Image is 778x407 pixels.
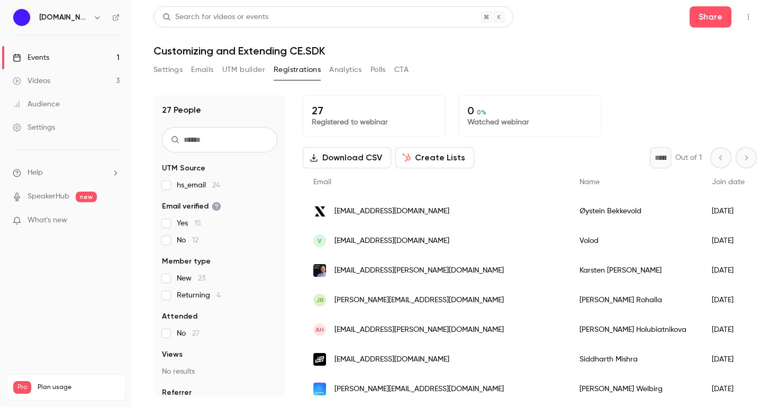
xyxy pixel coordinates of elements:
[569,374,701,404] div: [PERSON_NAME] Welbirg
[318,236,322,246] span: V
[701,256,755,285] div: [DATE]
[177,235,198,246] span: No
[153,61,183,78] button: Settings
[177,273,205,284] span: New
[13,52,49,63] div: Events
[569,285,701,315] div: [PERSON_NAME] Rohalla
[334,384,504,395] span: [PERSON_NAME][EMAIL_ADDRESS][DOMAIN_NAME]
[162,387,192,398] span: Referrer
[334,206,449,217] span: [EMAIL_ADDRESS][DOMAIN_NAME]
[315,325,324,334] span: AH
[28,215,67,226] span: What's new
[198,275,205,282] span: 23
[274,61,321,78] button: Registrations
[13,167,120,178] li: help-dropdown-opener
[690,6,731,28] button: Share
[712,178,745,186] span: Join date
[212,182,220,189] span: 24
[675,152,702,163] p: Out of 1
[334,265,504,276] span: [EMAIL_ADDRESS][PERSON_NAME][DOMAIN_NAME]
[701,374,755,404] div: [DATE]
[13,381,31,394] span: Pro
[303,147,391,168] button: Download CSV
[313,383,326,395] img: echobox.com
[313,205,326,218] img: imagebankx.no
[334,324,504,336] span: [EMAIL_ADDRESS][PERSON_NAME][DOMAIN_NAME]
[162,311,197,322] span: Attended
[222,61,265,78] button: UTM builder
[312,117,437,128] p: Registered to webinar
[162,366,277,377] p: No results
[162,163,205,174] span: UTM Source
[394,61,409,78] button: CTA
[313,178,331,186] span: Email
[162,104,201,116] h1: 27 People
[467,117,592,128] p: Watched webinar
[28,167,43,178] span: Help
[192,237,198,244] span: 12
[467,104,592,117] p: 0
[569,345,701,374] div: Siddharth Mishra
[701,345,755,374] div: [DATE]
[701,315,755,345] div: [DATE]
[191,61,213,78] button: Emails
[569,256,701,285] div: Karsten [PERSON_NAME]
[313,264,326,277] img: karsten-koehler.de
[313,353,326,366] img: funstop.io
[177,218,201,229] span: Yes
[162,12,268,23] div: Search for videos or events
[39,12,89,23] h6: [DOMAIN_NAME]
[13,76,50,86] div: Videos
[370,61,386,78] button: Polls
[569,315,701,345] div: [PERSON_NAME] Holubiatnikova
[13,9,30,26] img: IMG.LY
[13,99,60,110] div: Audience
[177,290,221,301] span: Returning
[334,354,449,365] span: [EMAIL_ADDRESS][DOMAIN_NAME]
[334,295,504,306] span: [PERSON_NAME][EMAIL_ADDRESS][DOMAIN_NAME]
[177,328,200,339] span: No
[569,226,701,256] div: Volod
[162,201,221,212] span: Email verified
[216,292,221,299] span: 4
[76,192,97,202] span: new
[107,216,120,225] iframe: Noticeable Trigger
[162,349,183,360] span: Views
[334,236,449,247] span: [EMAIL_ADDRESS][DOMAIN_NAME]
[153,44,757,57] h1: Customizing and Extending CE.SDK
[395,147,474,168] button: Create Lists
[580,178,600,186] span: Name
[701,285,755,315] div: [DATE]
[194,220,201,227] span: 15
[701,226,755,256] div: [DATE]
[569,196,701,226] div: Øystein Bekkevold
[13,122,55,133] div: Settings
[177,180,220,191] span: hs_email
[28,191,69,202] a: SpeakerHub
[477,108,486,116] span: 0 %
[38,383,119,392] span: Plan usage
[162,256,211,267] span: Member type
[312,104,437,117] p: 27
[329,61,362,78] button: Analytics
[316,295,324,305] span: JR
[701,196,755,226] div: [DATE]
[192,330,200,337] span: 27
